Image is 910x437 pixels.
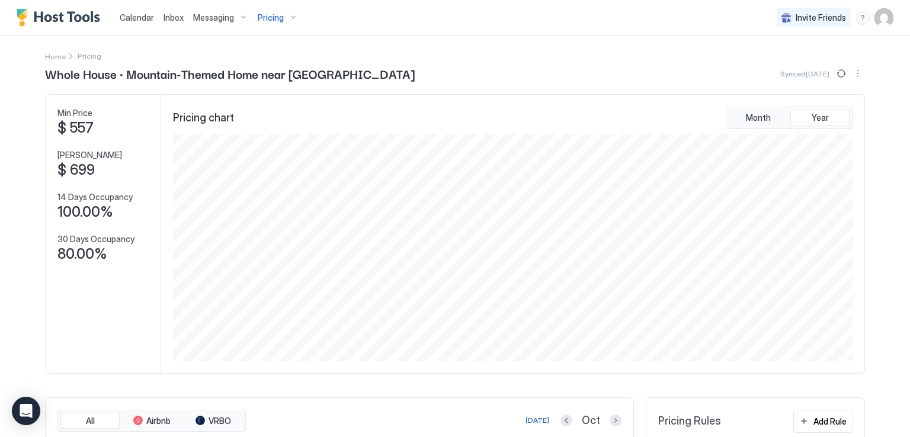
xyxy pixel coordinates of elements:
[78,52,101,60] span: Breadcrumb
[874,8,893,27] div: User profile
[526,415,549,426] div: [DATE]
[45,65,415,82] span: Whole House · Mountain-Themed Home near [GEOGRAPHIC_DATA]
[834,66,848,81] button: Sync prices
[855,11,870,25] div: menu
[57,245,107,263] span: 80.00%
[209,416,231,426] span: VRBO
[796,12,846,23] span: Invite Friends
[57,410,246,432] div: tab-group
[560,414,572,426] button: Previous month
[164,11,184,24] a: Inbox
[57,119,94,137] span: $ 557
[57,161,95,179] span: $ 699
[184,413,243,429] button: VRBO
[86,416,95,426] span: All
[524,413,551,428] button: [DATE]
[45,52,66,61] span: Home
[729,110,788,126] button: Month
[851,66,865,81] button: More options
[812,113,829,123] span: Year
[57,234,134,245] span: 30 Days Occupancy
[726,107,853,129] div: tab-group
[164,12,184,23] span: Inbox
[173,111,234,125] span: Pricing chart
[60,413,120,429] button: All
[146,416,171,426] span: Airbnb
[57,108,92,118] span: Min Price
[122,413,181,429] button: Airbnb
[813,415,847,428] div: Add Rule
[790,110,850,126] button: Year
[57,192,133,203] span: 14 Days Occupancy
[582,414,600,428] span: Oct
[57,150,122,160] span: [PERSON_NAME]
[780,69,829,78] span: Synced [DATE]
[610,414,621,426] button: Next month
[120,11,154,24] a: Calendar
[57,203,113,221] span: 100.00%
[120,12,154,23] span: Calendar
[193,12,234,23] span: Messaging
[12,397,40,425] div: Open Intercom Messenger
[17,9,105,27] a: Host Tools Logo
[793,410,853,433] button: Add Rule
[746,113,771,123] span: Month
[45,50,66,62] a: Home
[258,12,284,23] span: Pricing
[658,414,721,428] span: Pricing Rules
[851,66,865,81] div: menu
[45,50,66,62] div: Breadcrumb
